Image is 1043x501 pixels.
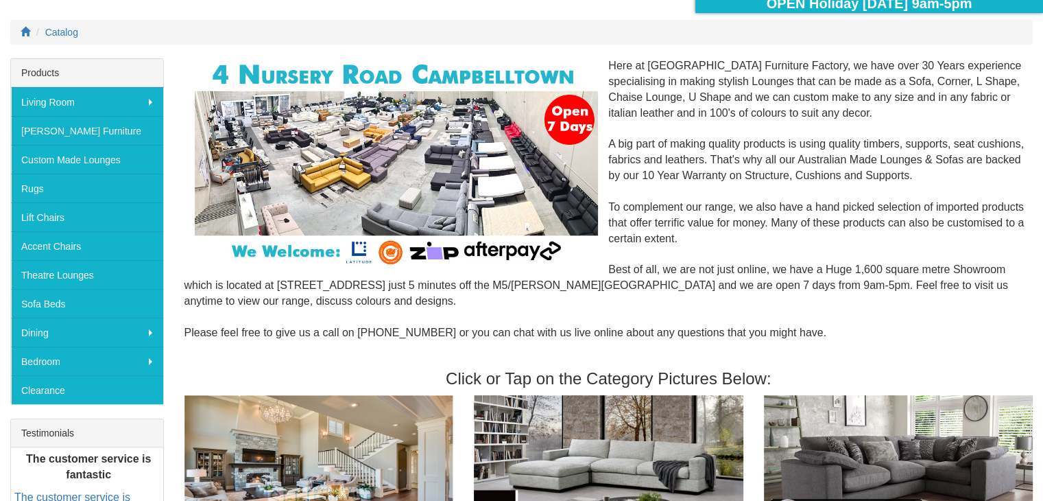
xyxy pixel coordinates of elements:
a: Dining [11,318,163,347]
a: Lift Chairs [11,202,163,231]
div: Here at [GEOGRAPHIC_DATA] Furniture Factory, we have over 30 Years experience specialising in mak... [184,58,1033,356]
a: Accent Chairs [11,231,163,260]
a: Living Room [11,87,163,116]
a: Rugs [11,174,163,202]
img: Corner Modular Lounges [195,58,599,268]
h3: Click or Tap on the Category Pictures Below: [184,370,1033,388]
div: Testimonials [11,419,163,447]
a: Sofa Beds [11,289,163,318]
b: The customer service is fantastic [26,453,151,480]
div: Products [11,59,163,87]
a: [PERSON_NAME] Furniture [11,116,163,145]
a: Custom Made Lounges [11,145,163,174]
a: Clearance [11,375,163,404]
a: Theatre Lounges [11,260,163,289]
a: Bedroom [11,347,163,375]
a: Catalog [45,27,78,38]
